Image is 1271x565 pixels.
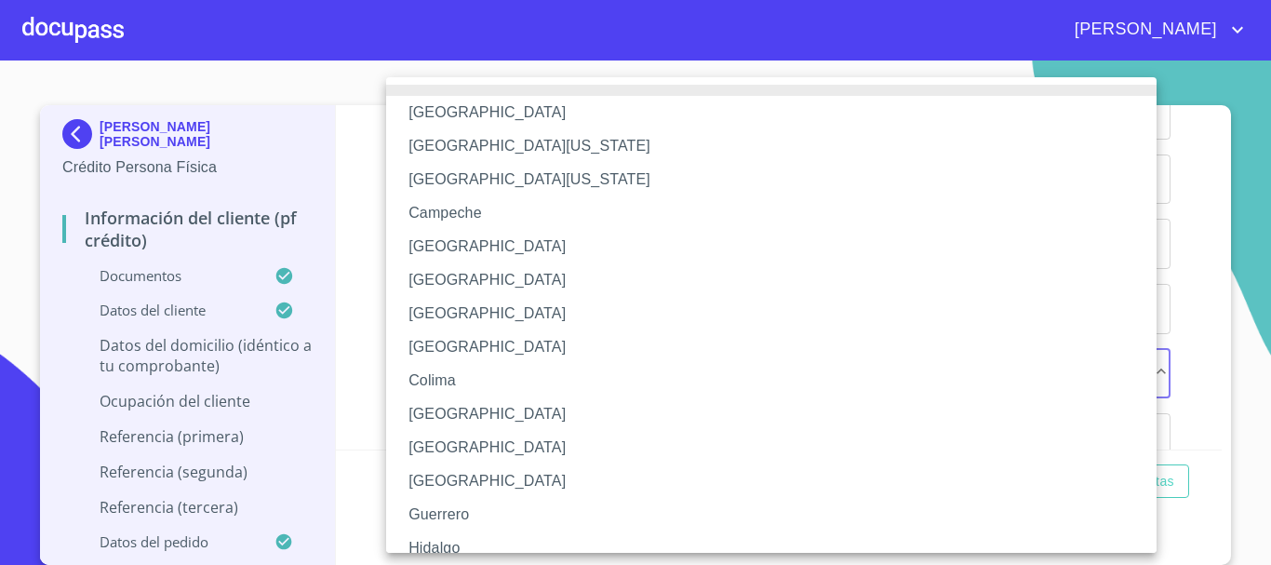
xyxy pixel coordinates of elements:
li: [GEOGRAPHIC_DATA] [386,263,1171,297]
li: [GEOGRAPHIC_DATA] [386,230,1171,263]
li: Guerrero [386,498,1171,531]
li: [GEOGRAPHIC_DATA][US_STATE] [386,163,1171,196]
li: [GEOGRAPHIC_DATA] [386,297,1171,330]
li: Colima [386,364,1171,397]
li: [GEOGRAPHIC_DATA][US_STATE] [386,129,1171,163]
li: [GEOGRAPHIC_DATA] [386,96,1171,129]
li: [GEOGRAPHIC_DATA] [386,330,1171,364]
li: Campeche [386,196,1171,230]
li: [GEOGRAPHIC_DATA] [386,431,1171,464]
li: [GEOGRAPHIC_DATA] [386,397,1171,431]
li: Hidalgo [386,531,1171,565]
li: [GEOGRAPHIC_DATA] [386,464,1171,498]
